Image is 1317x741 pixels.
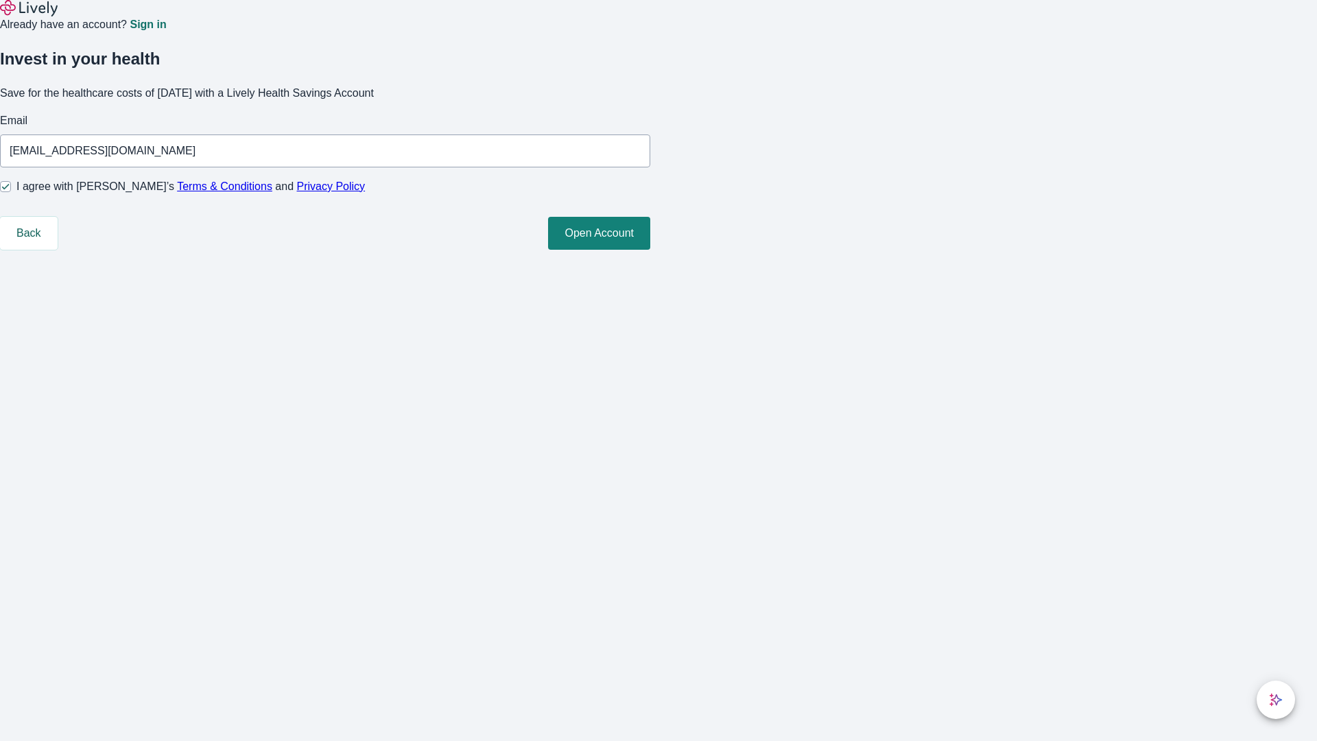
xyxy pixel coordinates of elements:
button: Open Account [548,217,650,250]
a: Sign in [130,19,166,30]
a: Privacy Policy [297,180,366,192]
button: chat [1257,681,1295,719]
span: I agree with [PERSON_NAME]’s and [16,178,365,195]
svg: Lively AI Assistant [1269,693,1283,707]
a: Terms & Conditions [177,180,272,192]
